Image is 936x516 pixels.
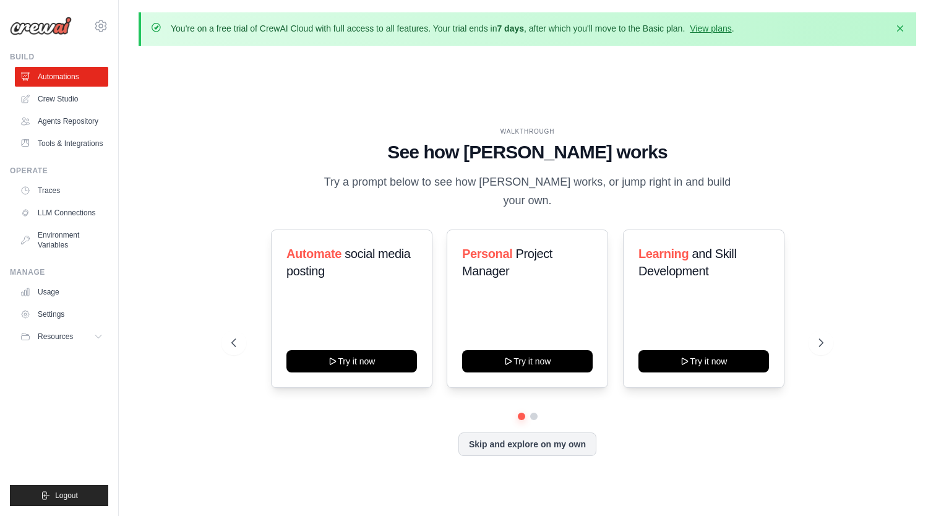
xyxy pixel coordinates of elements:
a: Settings [15,304,108,324]
div: WALKTHROUGH [231,127,824,136]
button: Try it now [286,350,417,372]
div: Operate [10,166,108,176]
button: Try it now [462,350,593,372]
span: Resources [38,332,73,342]
a: Tools & Integrations [15,134,108,153]
a: Environment Variables [15,225,108,255]
a: Automations [15,67,108,87]
span: and Skill Development [638,247,736,278]
a: LLM Connections [15,203,108,223]
span: Learning [638,247,689,260]
p: Try a prompt below to see how [PERSON_NAME] works, or jump right in and build your own. [320,173,736,210]
span: Project Manager [462,247,552,278]
p: You're on a free trial of CrewAI Cloud with full access to all features. Your trial ends in , aft... [171,22,734,35]
div: Build [10,52,108,62]
div: Manage [10,267,108,277]
a: Agents Repository [15,111,108,131]
span: Automate [286,247,341,260]
button: Resources [15,327,108,346]
strong: 7 days [497,24,524,33]
button: Try it now [638,350,769,372]
button: Logout [10,485,108,506]
h1: See how [PERSON_NAME] works [231,141,824,163]
img: Logo [10,17,72,35]
span: Logout [55,491,78,501]
a: Usage [15,282,108,302]
span: social media posting [286,247,411,278]
a: Traces [15,181,108,200]
a: Crew Studio [15,89,108,109]
button: Skip and explore on my own [458,432,596,456]
a: View plans [690,24,731,33]
span: Personal [462,247,512,260]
